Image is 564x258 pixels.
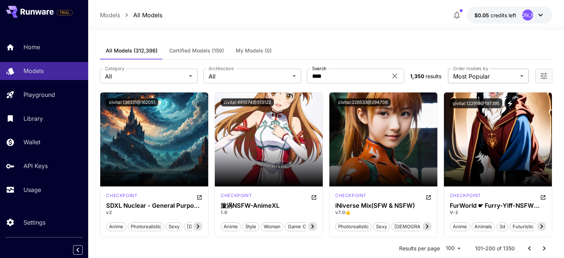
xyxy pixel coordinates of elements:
div: SDXL 1.0 [106,192,137,201]
button: civitai:226533@294706 [335,98,391,106]
p: Library [23,114,43,123]
h3: FurWorld ☛ Furry-Yiff-NSFW SDXL & 1.5 [450,202,546,209]
span: All Models (312,396) [106,47,158,54]
button: sexy [166,222,182,231]
p: v2 [106,209,202,216]
button: animals [471,222,495,231]
span: [DEMOGRAPHIC_DATA] [392,223,450,230]
span: Add your payment card to enable full platform functionality. [57,8,73,17]
button: photorealistic [335,222,372,231]
p: checkpoint [335,192,366,199]
button: Go to next page [537,241,552,256]
a: All Models [133,11,162,19]
button: anime [450,222,470,231]
h3: 漩涡NSFW-AnimeXL [221,202,317,209]
button: futuristic [510,222,536,231]
button: civitai:138331@162051 [106,98,158,106]
button: game character [285,222,328,231]
button: anime [106,222,126,231]
button: Open in CivitAI [540,192,546,201]
span: 3d [497,223,508,230]
p: checkpoint [450,192,481,199]
button: Go to previous page [522,241,537,256]
span: results [426,73,441,79]
span: photorealistic [336,223,371,230]
span: anime [106,223,126,230]
button: anime [221,222,241,231]
span: All [209,72,289,81]
span: $0.05 [474,12,491,18]
div: SDXL 1.0 [221,192,252,201]
button: 3d [496,222,508,231]
button: sexy [373,222,390,231]
button: Collapse sidebar [73,245,83,255]
button: [DEMOGRAPHIC_DATA] [391,222,451,231]
p: Home [23,43,40,51]
p: checkpoint [106,192,137,199]
span: woman [261,223,283,230]
button: View trigger words [505,98,515,108]
span: photorealistic [128,223,164,230]
a: Models [100,11,120,19]
button: style [242,222,259,231]
p: 101–200 of 1350 [475,245,515,252]
p: Models [23,66,44,75]
p: checkpoint [221,192,252,199]
div: 100 [443,243,463,254]
span: game character [285,223,328,230]
p: Results per page [399,245,440,252]
span: style [243,223,259,230]
div: $0.05 [474,11,516,19]
h3: SDXL Nuclear - General Purpose v3 - Semi-Realism - BASED - SFW / NSFW / Anime [106,202,202,209]
span: anime [450,223,470,230]
span: My Models (0) [236,47,272,54]
span: Most Popular [453,72,517,81]
p: V-2 [450,209,546,216]
button: [DEMOGRAPHIC_DATA] [184,222,243,231]
p: 1.0 [221,209,317,216]
label: Order models by [453,65,488,72]
label: Search [312,65,326,72]
span: Certified Models (159) [169,47,224,54]
p: Usage [23,185,41,194]
span: sexy [373,223,390,230]
div: SDXL 1.0 [335,192,366,201]
button: Open in CivitAI [426,192,431,201]
button: Open more filters [539,72,548,81]
span: All [105,72,186,81]
label: Category [105,65,124,72]
span: 1,350 [410,73,424,79]
span: futuristic [510,223,536,230]
span: TRIAL [57,10,72,15]
p: API Keys [23,161,48,170]
span: credits left [491,12,516,18]
span: animals [472,223,495,230]
p: Wallet [23,138,40,146]
button: woman [261,222,283,231]
button: civitai:122918@197395 [450,98,502,108]
nav: breadcrumb [100,11,162,19]
div: Collapse sidebar [79,243,88,257]
p: Playground [23,90,55,99]
button: Open in CivitAI [311,192,317,201]
h3: iNiverse Mix(SFW & NSFW) [335,202,431,209]
div: [PERSON_NAME] [522,10,533,21]
p: Settings [23,218,46,227]
button: Open in CivitAI [196,192,202,201]
button: $0.05[PERSON_NAME] [467,7,552,23]
button: civitai:461074@513122 [221,98,274,106]
span: sexy [166,223,182,230]
span: anime [221,223,241,230]
span: [DEMOGRAPHIC_DATA] [184,223,243,230]
div: SDXL 1.0 [450,192,481,201]
label: Architecture [209,65,234,72]
p: v7.0👍 [335,209,431,216]
button: photorealistic [128,222,164,231]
